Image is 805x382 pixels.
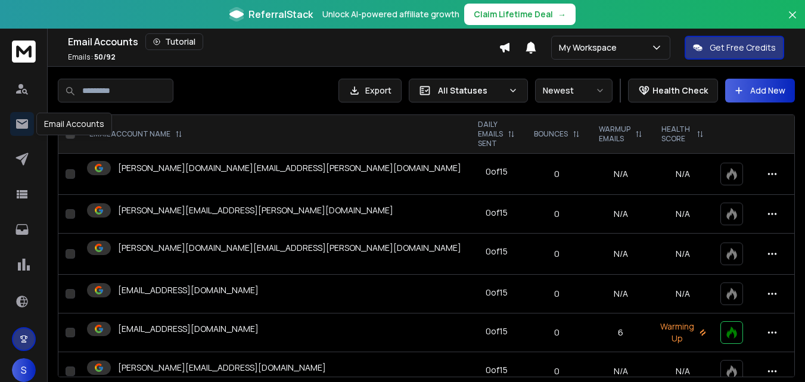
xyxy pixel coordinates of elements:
[661,125,692,144] p: HEALTH SCORE
[589,275,652,313] td: N/A
[464,4,576,25] button: Claim Lifetime Deal→
[534,129,568,139] p: BOUNCES
[659,288,706,300] p: N/A
[532,365,582,377] p: 0
[486,207,508,219] div: 0 of 15
[68,52,116,62] p: Emails :
[486,325,508,337] div: 0 of 15
[486,364,508,376] div: 0 of 15
[118,323,259,335] p: [EMAIL_ADDRESS][DOMAIN_NAME]
[532,168,582,180] p: 0
[486,287,508,299] div: 0 of 15
[94,52,116,62] span: 50 / 92
[89,129,182,139] div: EMAIL ACCOUNT NAME
[12,358,36,382] button: S
[559,42,621,54] p: My Workspace
[710,42,776,54] p: Get Free Credits
[438,85,503,97] p: All Statuses
[68,33,499,50] div: Email Accounts
[659,365,706,377] p: N/A
[36,113,112,135] div: Email Accounts
[532,327,582,338] p: 0
[118,204,393,216] p: [PERSON_NAME][EMAIL_ADDRESS][PERSON_NAME][DOMAIN_NAME]
[338,79,402,103] button: Export
[118,162,461,174] p: [PERSON_NAME][DOMAIN_NAME][EMAIL_ADDRESS][PERSON_NAME][DOMAIN_NAME]
[659,208,706,220] p: N/A
[118,242,461,254] p: [PERSON_NAME][DOMAIN_NAME][EMAIL_ADDRESS][PERSON_NAME][DOMAIN_NAME]
[532,248,582,260] p: 0
[725,79,795,103] button: Add New
[486,166,508,178] div: 0 of 15
[659,248,706,260] p: N/A
[558,8,566,20] span: →
[628,79,718,103] button: Health Check
[589,313,652,352] td: 6
[248,7,313,21] span: ReferralStack
[589,195,652,234] td: N/A
[659,321,706,344] p: Warming Up
[599,125,630,144] p: WARMUP EMAILS
[589,154,652,195] td: N/A
[659,168,706,180] p: N/A
[478,120,503,148] p: DAILY EMAILS SENT
[322,8,459,20] p: Unlock AI-powered affiliate growth
[535,79,613,103] button: Newest
[118,284,259,296] p: [EMAIL_ADDRESS][DOMAIN_NAME]
[486,246,508,257] div: 0 of 15
[652,85,708,97] p: Health Check
[145,33,203,50] button: Tutorial
[785,7,800,36] button: Close banner
[118,362,326,374] p: [PERSON_NAME][EMAIL_ADDRESS][DOMAIN_NAME]
[532,208,582,220] p: 0
[589,234,652,275] td: N/A
[685,36,784,60] button: Get Free Credits
[532,288,582,300] p: 0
